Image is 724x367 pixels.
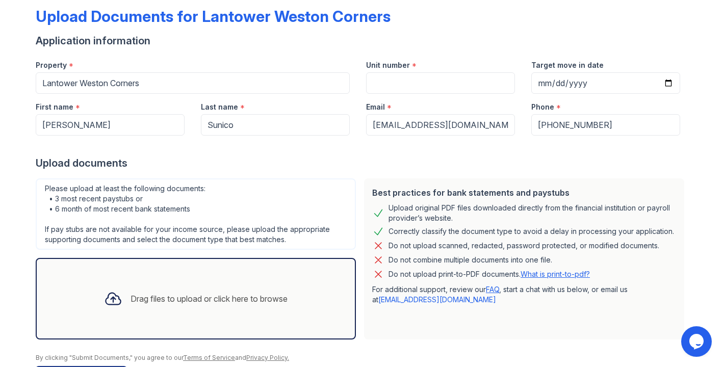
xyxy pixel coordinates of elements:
div: Please upload at least the following documents: • 3 most recent paystubs or • 6 month of most rec... [36,178,356,250]
iframe: chat widget [681,326,714,357]
p: Do not upload print-to-PDF documents. [389,269,590,279]
div: Best practices for bank statements and paystubs [372,187,676,199]
div: Correctly classify the document type to avoid a delay in processing your application. [389,225,674,238]
div: Upload documents [36,156,688,170]
a: Terms of Service [183,354,235,361]
label: Property [36,60,67,70]
a: Privacy Policy. [246,354,289,361]
label: First name [36,102,73,112]
p: For additional support, review our , start a chat with us below, or email us at [372,284,676,305]
div: Drag files to upload or click here to browse [131,293,288,305]
div: Upload Documents for Lantower Weston Corners [36,7,391,25]
label: Target move in date [531,60,604,70]
label: Email [366,102,385,112]
div: Upload original PDF files downloaded directly from the financial institution or payroll provider’... [389,203,676,223]
div: By clicking "Submit Documents," you agree to our and [36,354,688,362]
div: Application information [36,34,688,48]
a: FAQ [486,285,499,294]
div: Do not combine multiple documents into one file. [389,254,552,266]
a: [EMAIL_ADDRESS][DOMAIN_NAME] [378,295,496,304]
label: Phone [531,102,554,112]
label: Last name [201,102,238,112]
label: Unit number [366,60,410,70]
a: What is print-to-pdf? [521,270,590,278]
div: Do not upload scanned, redacted, password protected, or modified documents. [389,240,659,252]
